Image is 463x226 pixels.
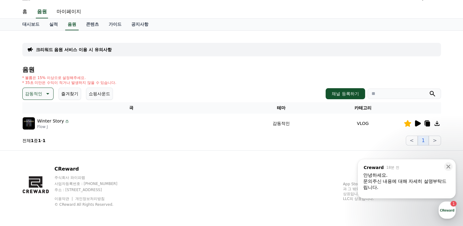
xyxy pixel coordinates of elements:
[31,138,34,143] strong: 1
[418,136,429,145] button: 1
[81,19,104,30] a: 콘텐츠
[54,181,129,186] p: 사업자등록번호 : [PHONE_NUMBER]
[54,175,129,180] p: 주식회사 와이피랩
[52,6,86,18] a: 마이페이지
[54,202,129,207] p: © CReward All Rights Reserved.
[19,184,23,189] span: 홈
[75,197,105,201] a: 개인정보처리방침
[37,118,64,124] p: Winter Story
[22,137,46,144] p: 전체 중 -
[17,19,44,30] a: 대시보드
[65,19,79,30] a: 음원
[2,175,40,190] a: 홈
[104,19,126,30] a: 가이드
[22,75,117,80] p: * 볼륨은 15% 이상으로 설정해주세요.
[22,80,117,85] p: * 35초 미만은 수익이 적거나 발생하지 않을 수 있습니다.
[322,102,403,114] th: 카테고리
[22,102,241,114] th: 곡
[86,88,113,100] button: 쇼핑사운드
[23,117,35,130] img: music
[36,6,48,18] a: 음원
[44,19,63,30] a: 실적
[58,88,81,100] button: 즐겨찾기
[54,165,129,173] p: CReward
[17,6,32,18] a: 홈
[37,124,70,129] p: Flow J
[54,187,129,192] p: 주소 : [STREET_ADDRESS]
[95,184,102,189] span: 설정
[406,136,418,145] button: <
[54,197,74,201] a: 이용약관
[322,114,403,133] td: VLOG
[22,88,54,100] button: 감동적인
[343,182,441,201] p: App Store, iCloud, iCloud Drive 및 iTunes Store는 미국과 그 밖의 나라 및 지역에서 등록된 Apple Inc.의 서비스 상표입니다. Goo...
[25,89,42,98] p: 감동적인
[241,102,322,114] th: 테마
[43,138,46,143] strong: 1
[40,175,79,190] a: 1대화
[429,136,441,145] button: >
[38,138,41,143] strong: 1
[62,175,64,180] span: 1
[56,185,63,190] span: 대화
[79,175,118,190] a: 설정
[126,19,153,30] a: 공지사항
[36,47,112,53] a: 크리워드 음원 서비스 이용 시 유의사항
[326,88,365,99] button: 채널 등록하기
[241,114,322,133] td: 감동적인
[22,66,441,73] h4: 음원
